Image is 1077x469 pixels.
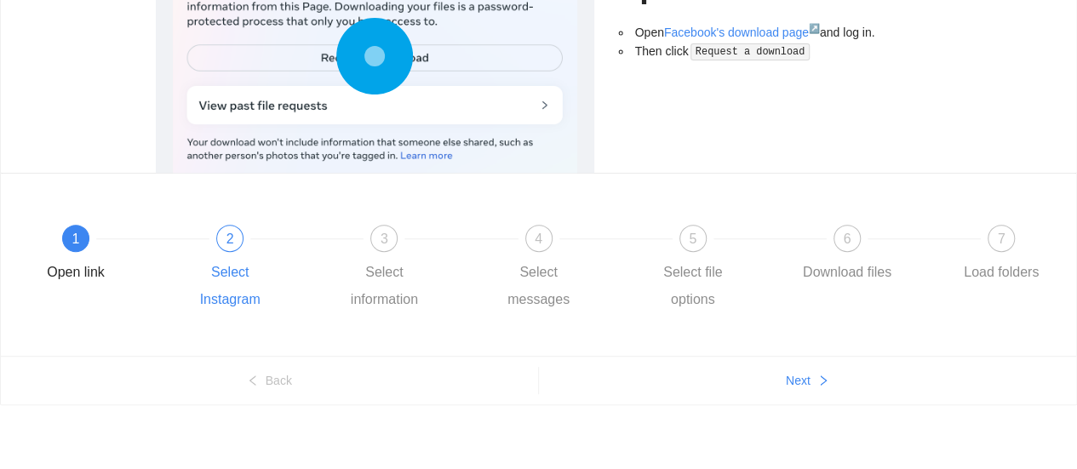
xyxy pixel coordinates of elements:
[180,259,279,313] div: Select Instagram
[490,225,644,313] div: 4Select messages
[539,367,1077,394] button: Nextright
[226,232,234,246] span: 2
[786,371,811,390] span: Next
[952,225,1051,286] div: 7Load folders
[335,259,433,313] div: Select information
[26,225,180,286] div: 1Open link
[490,259,588,313] div: Select messages
[689,232,696,246] span: 5
[964,259,1039,286] div: Load folders
[690,43,810,60] code: Request a download
[180,225,335,313] div: 2Select Instagram
[381,232,388,246] span: 3
[809,23,820,33] sup: ↗
[798,225,952,286] div: 6Download files
[803,259,891,286] div: Download files
[632,23,922,42] li: Open and log in.
[1,367,538,394] button: leftBack
[644,225,798,313] div: 5Select file options
[843,232,851,246] span: 6
[335,225,489,313] div: 3Select information
[47,259,105,286] div: Open link
[817,375,829,388] span: right
[998,232,1005,246] span: 7
[664,26,820,39] a: Facebook's download page↗
[644,259,742,313] div: Select file options
[72,232,80,246] span: 1
[632,42,922,61] li: Then click
[535,232,542,246] span: 4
